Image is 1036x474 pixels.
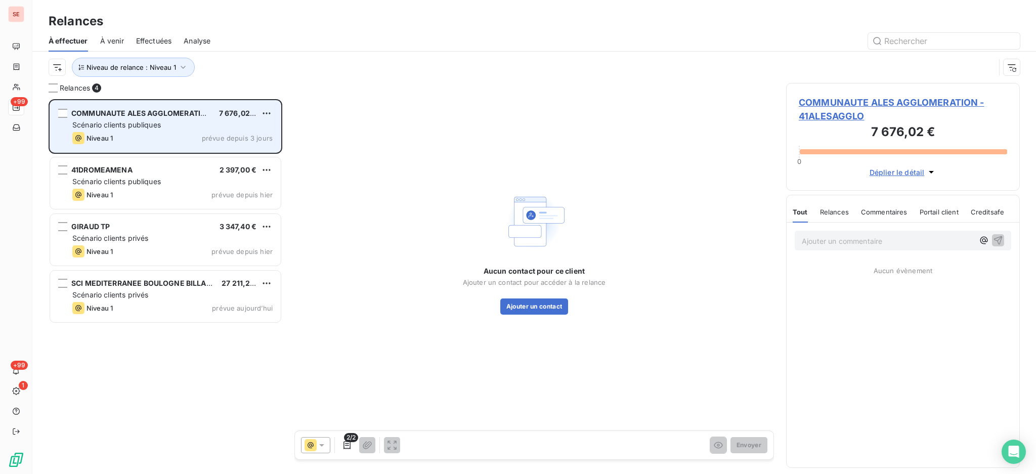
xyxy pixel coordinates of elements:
[971,208,1005,216] span: Creditsafe
[8,6,24,22] div: SE
[219,109,257,117] span: 7 676,02 €
[799,96,1007,123] span: COMMUNAUTE ALES AGGLOMERATION - 41ALESAGGLO
[861,208,908,216] span: Commentaires
[92,83,101,93] span: 4
[500,298,569,315] button: Ajouter un contact
[820,208,849,216] span: Relances
[344,433,358,442] span: 2/2
[8,452,24,468] img: Logo LeanPay
[49,36,88,46] span: À effectuer
[136,36,172,46] span: Effectuées
[202,134,273,142] span: prévue depuis 3 jours
[87,191,113,199] span: Niveau 1
[730,437,767,453] button: Envoyer
[797,157,801,165] span: 0
[72,234,148,242] span: Scénario clients privés
[71,165,133,174] span: 41DROMEAMENA
[870,167,925,178] span: Déplier le détail
[87,247,113,255] span: Niveau 1
[874,267,932,275] span: Aucun évènement
[793,208,808,216] span: Tout
[502,189,567,254] img: Empty state
[220,222,257,231] span: 3 347,40 €
[71,222,110,231] span: GIRAUD TP
[220,165,257,174] span: 2 397,00 €
[222,279,260,287] span: 27 211,21 €
[1002,440,1026,464] div: Open Intercom Messenger
[71,109,211,117] span: COMMUNAUTE ALES AGGLOMERATION
[72,120,161,129] span: Scénario clients publiques
[72,58,195,77] button: Niveau de relance : Niveau 1
[72,177,161,186] span: Scénario clients publiques
[49,12,103,30] h3: Relances
[60,83,90,93] span: Relances
[920,208,959,216] span: Portail client
[72,290,148,299] span: Scénario clients privés
[87,63,176,71] span: Niveau de relance : Niveau 1
[71,279,228,287] span: SCI MEDITERRANEE BOULOGNE BILLANCOU
[463,278,606,286] span: Ajouter un contact pour accéder à la relance
[868,33,1020,49] input: Rechercher
[11,361,28,370] span: +99
[211,191,273,199] span: prévue depuis hier
[19,381,28,390] span: 1
[87,134,113,142] span: Niveau 1
[212,304,273,312] span: prévue aujourd’hui
[484,266,585,276] span: Aucun contact pour ce client
[211,247,273,255] span: prévue depuis hier
[867,166,940,178] button: Déplier le détail
[184,36,210,46] span: Analyse
[799,123,1007,143] h3: 7 676,02 €
[87,304,113,312] span: Niveau 1
[49,99,282,474] div: grid
[100,36,124,46] span: À venir
[11,97,28,106] span: +99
